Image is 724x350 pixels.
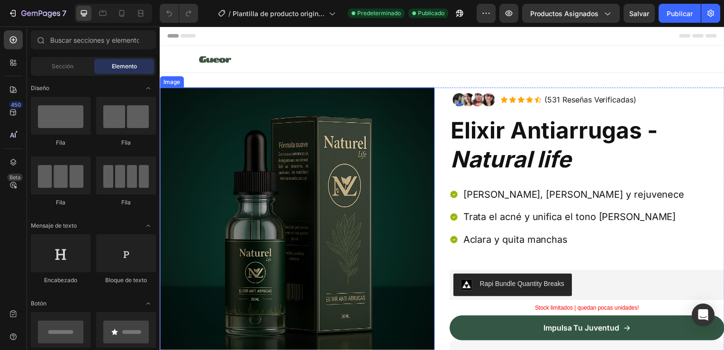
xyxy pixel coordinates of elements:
[228,9,231,18] span: /
[160,27,724,350] iframe: Design area
[31,84,49,92] span: Diseño
[112,62,137,71] span: Elemento
[31,198,90,207] div: Fila
[141,81,156,96] span: Alternar abierto
[418,9,444,18] span: Publicado
[388,69,480,79] p: (531 Reseñas Verificadas)
[96,276,156,285] div: Bloque de texto
[233,9,325,18] span: Plantilla de producto original de Shopify
[31,276,90,285] div: Encabezado
[296,249,415,272] button: Rapi Bundle Quantity Breaks
[62,8,66,19] p: 7
[692,304,715,326] div: Abra Intercom Messenger
[31,138,90,147] div: Fila
[292,89,569,150] h2: Elixir Antiarrugas -
[96,198,156,207] div: Fila
[306,163,528,175] p: [PERSON_NAME], [PERSON_NAME] y rejuvenece
[303,255,315,266] img: CJjMu9e-54QDEAE=.png
[667,9,693,18] font: Publicar
[387,297,463,311] div: Impulsa Tu Juventud
[629,9,649,18] span: Salvar
[31,30,156,49] input: Buscar secciones y elementos
[9,101,23,109] div: 450
[306,209,528,221] p: Aclara y quita manchas
[7,174,23,181] div: Beta
[659,4,701,23] button: Publicar
[141,296,156,311] span: Alternar abierto
[530,9,598,18] span: Productos asignados
[624,4,655,23] button: Salvar
[357,9,401,18] span: Predeterminado
[160,4,198,23] div: Deshacer/Rehacer
[31,299,46,308] span: Botón
[52,62,73,71] span: Sección
[141,218,156,233] span: Alternar abierto
[293,120,415,148] i: Natural life
[292,66,339,82] img: gempages_584980716408800091-6bb17e93-58aa-4fb9-8c9b-0a9e3fdc1468.png
[96,138,156,147] div: Fila
[292,291,569,316] button: Impulsa Tu Juventud
[378,280,482,287] span: Stock limitados | quedan pocas unidades!
[522,4,620,23] button: Productos asignados
[306,186,528,198] p: Trata el acné y unifica el tono [PERSON_NAME]
[31,221,77,230] span: Mensaje de texto
[4,4,71,23] button: 7
[322,255,407,265] div: Rapi Bundle Quantity Breaks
